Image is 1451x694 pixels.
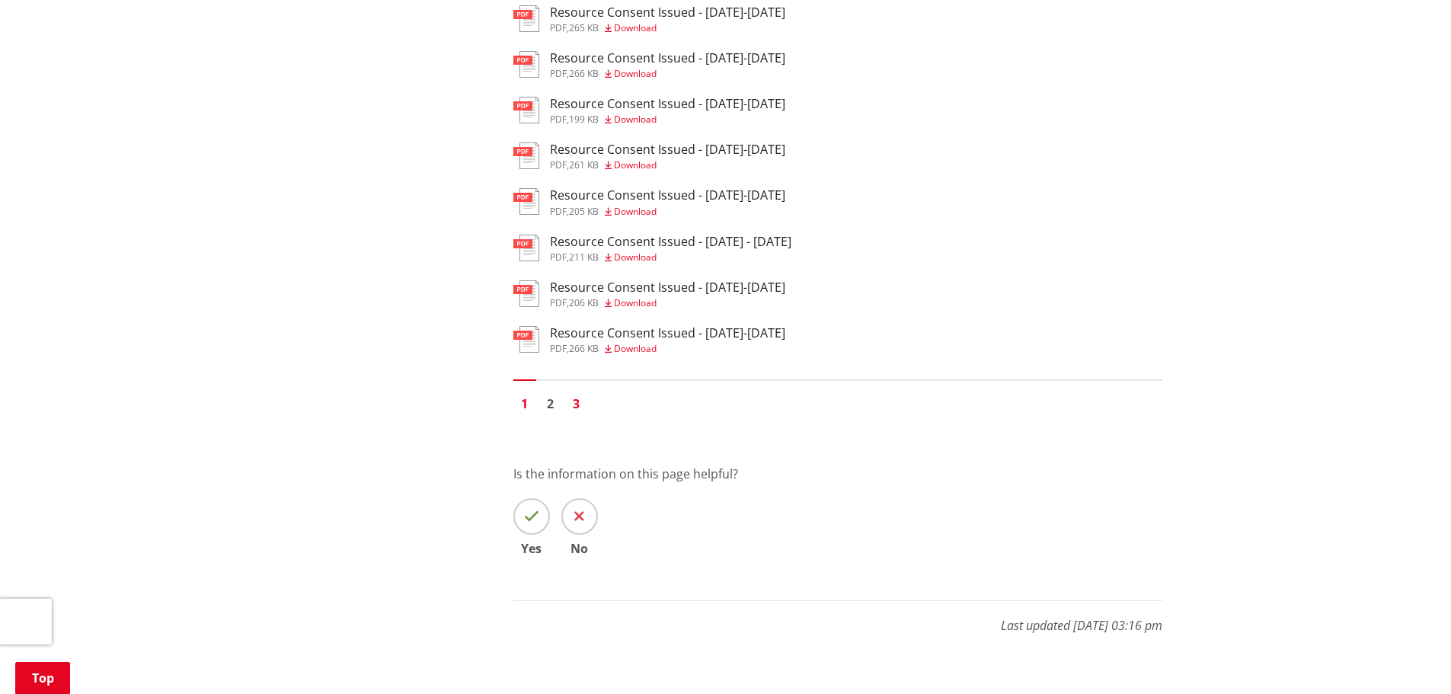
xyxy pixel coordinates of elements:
a: Resource Consent Issued - [DATE] - [DATE] pdf,211 KB Download [513,235,791,262]
h3: Resource Consent Issued - [DATE]-[DATE] [550,188,785,203]
img: document-pdf.svg [513,97,539,123]
div: , [550,24,785,33]
span: pdf [550,158,567,171]
a: Resource Consent Issued - [DATE]-[DATE] pdf,266 KB Download [513,51,785,78]
img: document-pdf.svg [513,142,539,169]
a: Resource Consent Issued - [DATE]-[DATE] pdf,199 KB Download [513,97,785,124]
span: Download [614,296,657,309]
a: Go to page 3 [565,392,588,415]
img: document-pdf.svg [513,5,539,32]
span: 206 KB [569,296,599,309]
span: Download [614,251,657,264]
span: pdf [550,113,567,126]
a: Page 1 [513,392,536,415]
span: Download [614,205,657,218]
span: No [561,542,598,555]
span: pdf [550,21,567,34]
span: pdf [550,251,567,264]
h3: Resource Consent Issued - [DATE]-[DATE] [550,51,785,66]
a: Top [15,662,70,694]
span: 266 KB [569,67,599,80]
span: 199 KB [569,113,599,126]
div: , [550,69,785,78]
span: 266 KB [569,342,599,355]
div: , [550,299,785,308]
a: Resource Consent Issued - [DATE]-[DATE] pdf,266 KB Download [513,326,785,353]
img: document-pdf.svg [513,51,539,78]
span: pdf [550,296,567,309]
div: , [550,253,791,262]
h3: Resource Consent Issued - [DATE]-[DATE] [550,142,785,157]
h3: Resource Consent Issued - [DATE]-[DATE] [550,280,785,295]
span: Yes [513,542,550,555]
img: document-pdf.svg [513,326,539,353]
h3: Resource Consent Issued - [DATE] - [DATE] [550,235,791,249]
a: Resource Consent Issued - [DATE]-[DATE] pdf,205 KB Download [513,188,785,216]
span: Download [614,67,657,80]
div: , [550,207,785,216]
span: Download [614,342,657,355]
span: 261 KB [569,158,599,171]
h3: Resource Consent Issued - [DATE]-[DATE] [550,326,785,341]
img: document-pdf.svg [513,235,539,261]
iframe: Messenger Launcher [1381,630,1436,685]
span: pdf [550,67,567,80]
h3: Resource Consent Issued - [DATE]-[DATE] [550,5,785,20]
span: pdf [550,205,567,218]
a: Resource Consent Issued - [DATE]-[DATE] pdf,261 KB Download [513,142,785,170]
h3: Resource Consent Issued - [DATE]-[DATE] [550,97,785,111]
div: , [550,115,785,124]
span: pdf [550,342,567,355]
img: document-pdf.svg [513,188,539,215]
span: 205 KB [569,205,599,218]
span: Download [614,21,657,34]
a: Resource Consent Issued - [DATE]-[DATE] pdf,265 KB Download [513,5,785,33]
nav: Pagination [513,379,1162,419]
p: Is the information on this page helpful? [513,465,1162,483]
img: document-pdf.svg [513,280,539,307]
span: Download [614,158,657,171]
span: Download [614,113,657,126]
a: Go to page 2 [539,392,562,415]
span: 211 KB [569,251,599,264]
div: , [550,344,785,353]
span: 265 KB [569,21,599,34]
a: Resource Consent Issued - [DATE]-[DATE] pdf,206 KB Download [513,280,785,308]
div: , [550,161,785,170]
p: Last updated [DATE] 03:16 pm [513,600,1162,635]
